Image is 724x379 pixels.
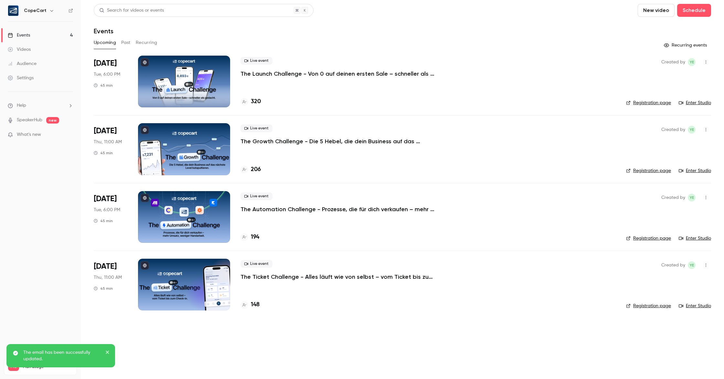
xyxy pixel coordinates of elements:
span: Live event [240,125,272,132]
span: Yasamin Esfahani [688,58,696,66]
div: Settings [8,75,34,81]
a: 148 [240,300,260,309]
a: Registration page [626,168,671,174]
span: YE [690,126,694,134]
div: 45 min [94,83,113,88]
span: new [46,117,59,124]
span: Yasamin Esfahani [688,261,696,269]
span: What's new [17,131,41,138]
span: Thu, 11:00 AM [94,139,122,145]
span: [DATE] [94,261,117,272]
span: YE [690,261,694,269]
div: Search for videos or events [99,7,164,14]
button: Upcoming [94,38,116,48]
a: The Automation Challenge - Prozesse, die für dich verkaufen – mehr Umsatz, weniger Handarbeit [240,205,434,213]
button: Schedule [677,4,711,17]
button: Past [121,38,131,48]
span: Live event [240,192,272,200]
div: Oct 9 Thu, 11:00 AM (Europe/Berlin) [94,259,128,310]
span: Created by [661,126,685,134]
a: Enter Studio [679,235,711,242]
span: Tue, 6:00 PM [94,207,120,213]
span: Thu, 11:00 AM [94,274,122,281]
span: Tue, 6:00 PM [94,71,120,78]
a: The Launch Challenge - Von 0 auf deinen ersten Sale – schneller als gedacht [240,70,434,78]
span: [DATE] [94,126,117,136]
h1: Events [94,27,113,35]
span: YE [690,194,694,201]
div: 45 min [94,286,113,291]
h4: 194 [251,233,259,242]
div: 45 min [94,218,113,223]
a: The Ticket Challenge - Alles läuft wie von selbst – vom Ticket bis zum Check-in [240,273,434,281]
a: Registration page [626,303,671,309]
h4: 148 [251,300,260,309]
div: Oct 2 Thu, 11:00 AM (Europe/Berlin) [94,123,128,175]
h6: CopeCart [24,7,47,14]
button: close [105,349,110,357]
h4: 206 [251,165,261,174]
img: CopeCart [8,5,18,16]
span: Created by [661,194,685,201]
a: SpeakerHub [17,117,42,124]
a: Registration page [626,100,671,106]
button: Recurring [136,38,157,48]
span: Created by [661,261,685,269]
button: Recurring events [661,40,711,50]
span: Yasamin Esfahani [688,194,696,201]
a: 194 [240,233,259,242]
div: Events [8,32,30,38]
span: Yasamin Esfahani [688,126,696,134]
div: Sep 30 Tue, 6:00 PM (Europe/Berlin) [94,56,128,107]
span: Help [17,102,26,109]
div: Videos [8,46,31,53]
a: The Growth Challenge - Die 5 Hebel, die dein Business auf das nächste Level katapultieren [240,137,434,145]
a: 206 [240,165,261,174]
span: Live event [240,260,272,268]
div: Audience [8,60,37,67]
a: Registration page [626,235,671,242]
a: Enter Studio [679,168,711,174]
span: Live event [240,57,272,65]
span: [DATE] [94,58,117,69]
span: Created by [661,58,685,66]
a: 320 [240,97,261,106]
div: Oct 7 Tue, 6:00 PM (Europe/Berlin) [94,191,128,243]
span: [DATE] [94,194,117,204]
div: 45 min [94,150,113,156]
span: YE [690,58,694,66]
button: New video [638,4,675,17]
a: Enter Studio [679,100,711,106]
h4: 320 [251,97,261,106]
li: help-dropdown-opener [8,102,73,109]
a: Enter Studio [679,303,711,309]
p: The email has been successfully updated. [23,349,101,362]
